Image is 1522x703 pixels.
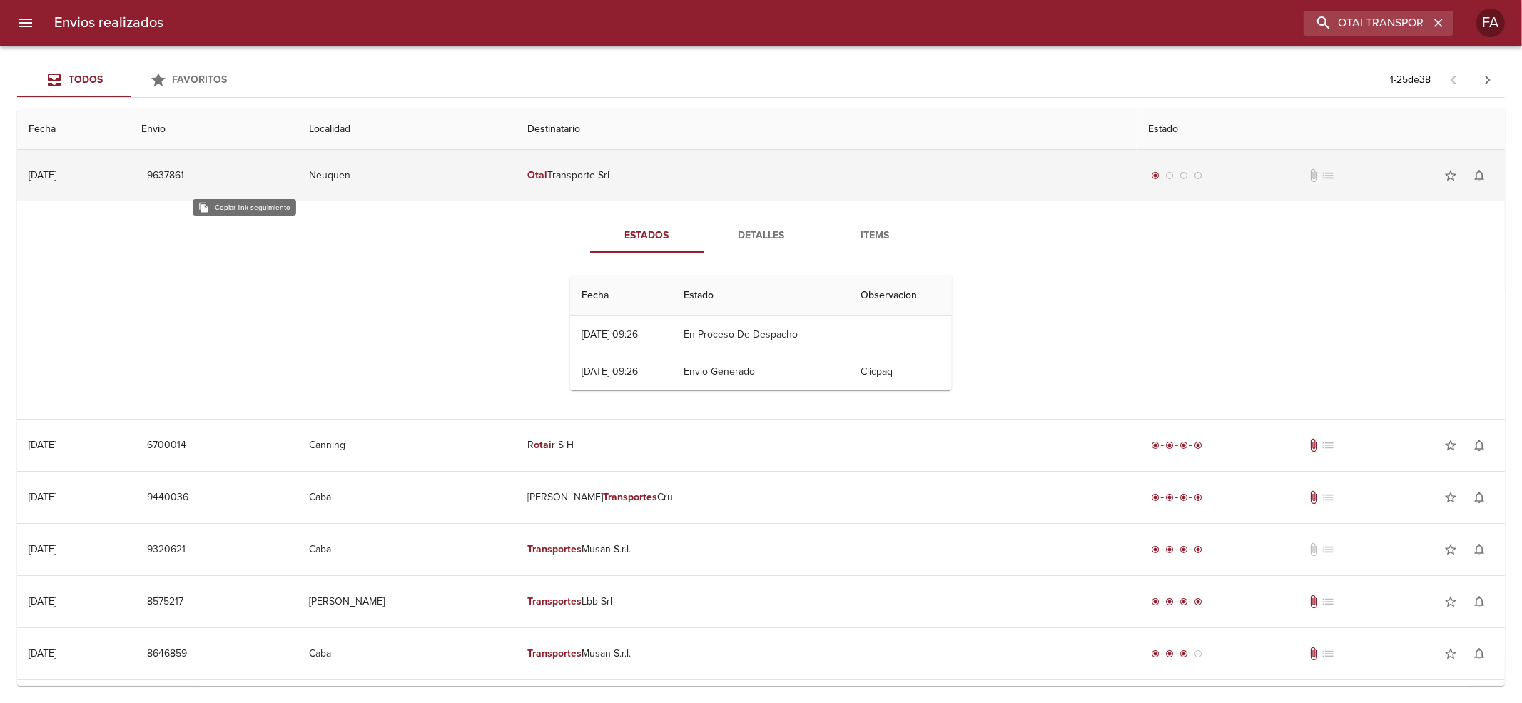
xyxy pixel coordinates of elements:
[1179,545,1188,554] span: radio_button_checked
[1444,490,1458,505] span: star_border
[1165,441,1174,450] span: radio_button_checked
[1436,431,1465,460] button: Agregar a favoritos
[1148,438,1205,452] div: Entregado
[1194,649,1202,658] span: radio_button_unchecked
[570,275,952,390] table: Tabla de seguimiento
[1179,597,1188,606] span: radio_button_checked
[850,353,952,390] td: Clicpaq
[582,365,638,378] div: [DATE] 09:26
[29,439,56,451] div: [DATE]
[1436,639,1465,668] button: Agregar a favoritos
[1472,168,1486,183] span: notifications_none
[1444,168,1458,183] span: star_border
[298,472,516,523] td: Caba
[1436,483,1465,512] button: Agregar a favoritos
[590,218,933,253] div: Tabs detalle de guia
[1307,595,1321,609] span: Tiene documentos adjuntos
[130,109,298,150] th: Envio
[1465,161,1493,190] button: Activar notificaciones
[1476,9,1505,37] div: FA
[1472,542,1486,557] span: notifications_none
[527,647,582,659] em: Transportes
[298,420,516,471] td: Canning
[827,227,924,245] span: Items
[1476,9,1505,37] div: Abrir información de usuario
[1436,587,1465,616] button: Agregar a favoritos
[1151,649,1160,658] span: radio_button_checked
[1472,647,1486,661] span: notifications_none
[1151,171,1160,180] span: radio_button_checked
[147,437,186,455] span: 6700014
[1148,490,1205,505] div: Entregado
[141,641,193,667] button: 8646859
[1194,493,1202,502] span: radio_button_checked
[516,150,1137,201] td: Transporte Srl
[1321,595,1335,609] span: No tiene pedido asociado
[141,163,190,189] button: 9637861
[147,593,183,611] span: 8575217
[1165,493,1174,502] span: radio_button_checked
[1307,168,1321,183] span: No tiene documentos adjuntos
[672,353,849,390] td: Envio Generado
[527,595,582,607] em: Transportes
[1390,73,1431,87] p: 1 - 25 de 38
[1444,595,1458,609] span: star_border
[29,491,56,503] div: [DATE]
[147,167,184,185] span: 9637861
[672,316,849,353] td: En Proceso De Despacho
[147,541,186,559] span: 9320621
[29,595,56,607] div: [DATE]
[1148,647,1205,661] div: En viaje
[1465,639,1493,668] button: Activar notificaciones
[29,647,56,659] div: [DATE]
[1436,161,1465,190] button: Agregar a favoritos
[1436,535,1465,564] button: Agregar a favoritos
[570,275,672,316] th: Fecha
[534,439,552,451] em: otai
[582,328,638,340] div: [DATE] 09:26
[1148,168,1205,183] div: Generado
[1321,490,1335,505] span: No tiene pedido asociado
[69,74,103,86] span: Todos
[1321,647,1335,661] span: No tiene pedido asociado
[1194,441,1202,450] span: radio_button_checked
[603,491,657,503] em: Transportes
[1307,647,1321,661] span: Tiene documentos adjuntos
[1304,11,1429,36] input: buscar
[1179,171,1188,180] span: radio_button_unchecked
[298,576,516,627] td: [PERSON_NAME]
[1151,493,1160,502] span: radio_button_checked
[1321,438,1335,452] span: No tiene pedido asociado
[1151,545,1160,554] span: radio_button_checked
[54,11,163,34] h6: Envios realizados
[1148,542,1205,557] div: Entregado
[1165,171,1174,180] span: radio_button_unchecked
[17,109,130,150] th: Fecha
[516,472,1137,523] td: [PERSON_NAME] Cru
[298,109,516,150] th: Localidad
[1179,441,1188,450] span: radio_button_checked
[1194,171,1202,180] span: radio_button_unchecked
[1465,587,1493,616] button: Activar notificaciones
[141,433,192,459] button: 6700014
[1307,490,1321,505] span: Tiene documentos adjuntos
[1179,493,1188,502] span: radio_button_checked
[1165,597,1174,606] span: radio_button_checked
[1321,168,1335,183] span: No tiene pedido asociado
[516,524,1137,575] td: Musan S.r.l.
[29,169,56,181] div: [DATE]
[672,275,849,316] th: Estado
[1165,545,1174,554] span: radio_button_checked
[1444,438,1458,452] span: star_border
[516,576,1137,627] td: Lbb Srl
[850,275,952,316] th: Observacion
[516,628,1137,679] td: Musan S.r.l.
[1465,483,1493,512] button: Activar notificaciones
[516,420,1137,471] td: R r S H
[1321,542,1335,557] span: No tiene pedido asociado
[1472,595,1486,609] span: notifications_none
[1471,63,1505,97] span: Pagina siguiente
[298,524,516,575] td: Caba
[1307,438,1321,452] span: Tiene documentos adjuntos
[9,6,43,40] button: menu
